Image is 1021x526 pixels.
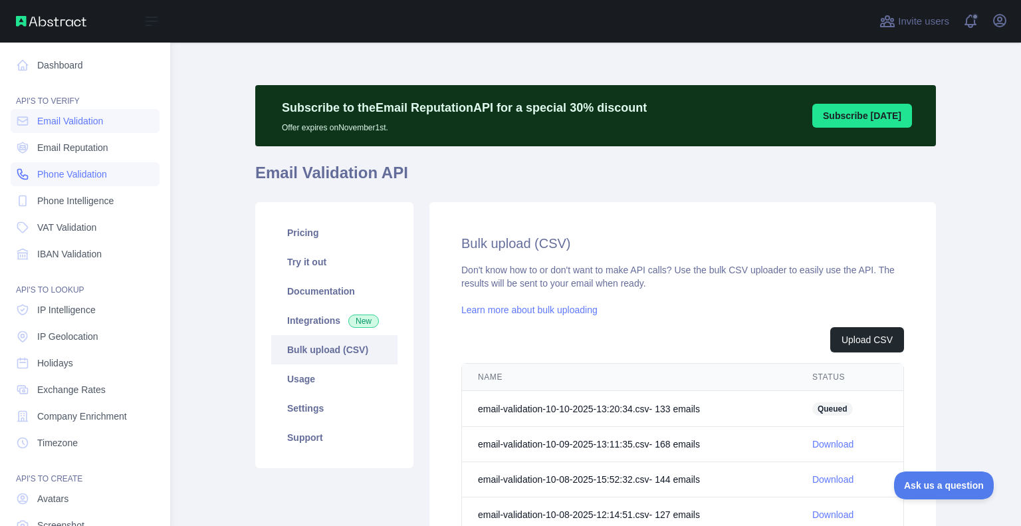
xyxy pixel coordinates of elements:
[461,305,598,315] a: Learn more about bulk uploading
[11,136,160,160] a: Email Reputation
[37,247,102,261] span: IBAN Validation
[11,431,160,455] a: Timezone
[894,471,994,499] iframe: Toggle Customer Support
[11,109,160,133] a: Email Validation
[830,327,904,352] button: Upload CSV
[462,462,796,497] td: email-validation-10-08-2025-15:52:32.csv - 144 email s
[37,141,108,154] span: Email Reputation
[11,487,160,511] a: Avatars
[11,351,160,375] a: Holidays
[812,439,853,450] a: Download
[271,335,397,364] a: Bulk upload (CSV)
[11,189,160,213] a: Phone Intelligence
[11,378,160,402] a: Exchange Rates
[37,436,78,450] span: Timezone
[37,330,98,343] span: IP Geolocation
[282,117,647,133] p: Offer expires on November 1st.
[255,162,936,194] h1: Email Validation API
[461,234,904,253] h2: Bulk upload (CSV)
[348,315,379,328] span: New
[462,364,796,391] th: NAME
[271,306,397,335] a: Integrations New
[877,11,952,32] button: Invite users
[37,114,103,128] span: Email Validation
[11,162,160,186] a: Phone Validation
[16,16,86,27] img: Abstract API
[271,394,397,423] a: Settings
[462,391,796,427] td: email-validation-10-10-2025-13:20:34.csv - 133 email s
[11,269,160,295] div: API'S TO LOOKUP
[37,168,107,181] span: Phone Validation
[462,427,796,462] td: email-validation-10-09-2025-13:11:35.csv - 168 email s
[37,194,114,207] span: Phone Intelligence
[271,218,397,247] a: Pricing
[11,242,160,266] a: IBAN Validation
[812,402,853,416] span: Queued
[282,98,647,117] p: Subscribe to the Email Reputation API for a special 30 % discount
[898,14,949,29] span: Invite users
[11,80,160,106] div: API'S TO VERIFY
[37,410,127,423] span: Company Enrichment
[271,277,397,306] a: Documentation
[812,509,853,520] a: Download
[37,221,96,234] span: VAT Validation
[271,247,397,277] a: Try it out
[37,383,106,396] span: Exchange Rates
[796,364,903,391] th: STATUS
[271,423,397,452] a: Support
[812,104,912,128] button: Subscribe [DATE]
[271,364,397,394] a: Usage
[812,474,853,485] a: Download
[11,53,160,77] a: Dashboard
[37,356,73,370] span: Holidays
[11,298,160,322] a: IP Intelligence
[11,215,160,239] a: VAT Validation
[11,325,160,348] a: IP Geolocation
[37,492,68,505] span: Avatars
[11,458,160,484] div: API'S TO CREATE
[11,404,160,428] a: Company Enrichment
[37,303,96,317] span: IP Intelligence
